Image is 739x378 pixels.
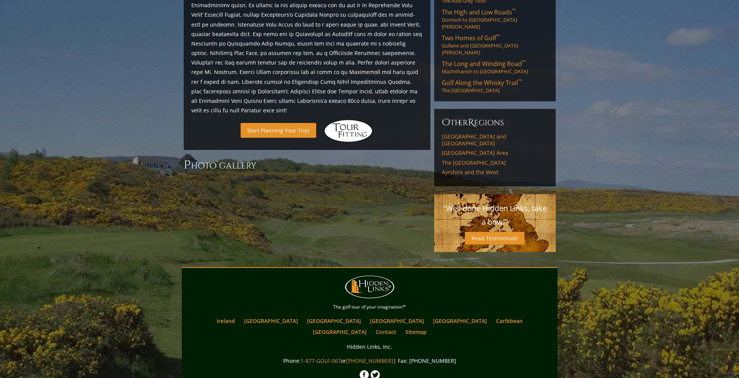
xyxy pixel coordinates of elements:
span: O [442,117,450,129]
a: 1-877-GOLF-067 [301,357,341,364]
sup: ™ [496,33,499,39]
a: [GEOGRAPHIC_DATA] and [GEOGRAPHIC_DATA] [442,133,548,146]
a: [GEOGRAPHIC_DATA] [309,326,370,337]
sup: ™ [512,7,515,14]
a: Start Planning Your Trip! [241,123,316,138]
a: [GEOGRAPHIC_DATA] [429,315,491,326]
p: The golf tour of your imagination™ [184,303,556,311]
a: Ireland [213,315,239,326]
span: The Long and Winding Road [442,60,525,68]
a: [GEOGRAPHIC_DATA] [303,315,365,326]
span: Golf Along the Whisky Trail [442,79,522,87]
a: Caribbean [492,315,526,326]
a: Two Homes of Golf™Gullane and [GEOGRAPHIC_DATA][PERSON_NAME] [442,34,548,56]
p: "Well done Hidden Links, take a bow!" [442,202,548,229]
a: The High and Low Roads™Dornoch to [GEOGRAPHIC_DATA][PERSON_NAME] [442,8,548,30]
p: Phone: or | Fax: [PHONE_NUMBER] [184,356,556,365]
sup: ™ [522,59,525,65]
a: Golf Along the Whisky Trail™The [GEOGRAPHIC_DATA] [442,79,548,94]
a: [GEOGRAPHIC_DATA] [240,315,302,326]
span: Two Homes of Golf [442,34,499,42]
sup: ™ [518,78,522,84]
a: Contact [372,326,400,337]
p: Hidden Links, Inc. [184,342,556,351]
a: The [GEOGRAPHIC_DATA] [442,159,548,166]
a: Sitemap [402,326,430,337]
a: [GEOGRAPHIC_DATA] [366,315,428,326]
a: [GEOGRAPHIC_DATA] Area [442,150,548,156]
img: Hidden Links [324,120,373,142]
a: Ayrshire and the West [442,169,548,176]
h6: ther egions [442,117,548,129]
span: R [468,117,474,129]
a: The Long and Winding Road™Machrihanish to [GEOGRAPHIC_DATA] [442,60,548,75]
h3: Photo Gallery [184,157,430,173]
a: [PHONE_NUMBER] [346,357,393,364]
span: The High and Low Roads [442,8,515,16]
a: Read Testimonials [465,232,525,244]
